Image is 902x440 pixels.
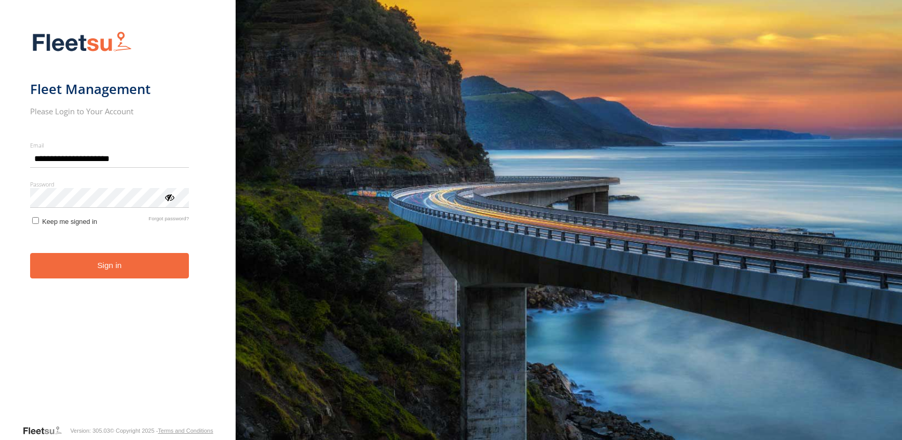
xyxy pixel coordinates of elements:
[110,428,213,434] div: © Copyright 2025 -
[30,180,189,188] label: Password
[30,29,134,56] img: Fleetsu
[158,428,213,434] a: Terms and Conditions
[30,141,189,149] label: Email
[148,216,189,225] a: Forgot password?
[164,192,174,202] div: ViewPassword
[32,217,39,224] input: Keep me signed in
[42,218,97,225] span: Keep me signed in
[30,106,189,116] h2: Please Login to Your Account
[30,25,206,424] form: main
[70,428,110,434] div: Version: 305.03
[30,253,189,278] button: Sign in
[22,425,70,436] a: Visit our Website
[30,81,189,98] h1: Fleet Management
